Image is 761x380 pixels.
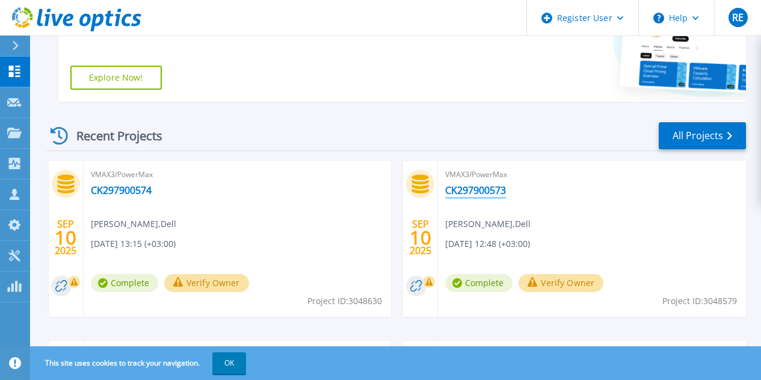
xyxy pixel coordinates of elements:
[54,216,77,260] div: SEP 2025
[445,237,530,251] span: [DATE] 12:48 (+03:00)
[732,13,744,22] span: RE
[445,184,506,196] a: CK297900573
[164,274,249,292] button: Verify Owner
[445,168,739,181] span: VMAX3/PowerMax
[212,352,246,374] button: OK
[91,274,158,292] span: Complete
[519,274,603,292] button: Verify Owner
[91,168,384,181] span: VMAX3/PowerMax
[409,216,432,260] div: SEP 2025
[46,121,179,151] div: Recent Projects
[91,184,152,196] a: CK297900574
[445,274,513,292] span: Complete
[307,294,382,308] span: Project ID: 3048630
[91,217,176,231] span: [PERSON_NAME] , Dell
[662,294,737,308] span: Project ID: 3048579
[70,66,162,90] a: Explore Now!
[410,232,431,243] span: 10
[659,122,746,149] a: All Projects
[445,217,531,231] span: [PERSON_NAME] , Dell
[33,352,246,374] span: This site uses cookies to track your navigation.
[55,232,76,243] span: 10
[91,237,176,251] span: [DATE] 13:15 (+03:00)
